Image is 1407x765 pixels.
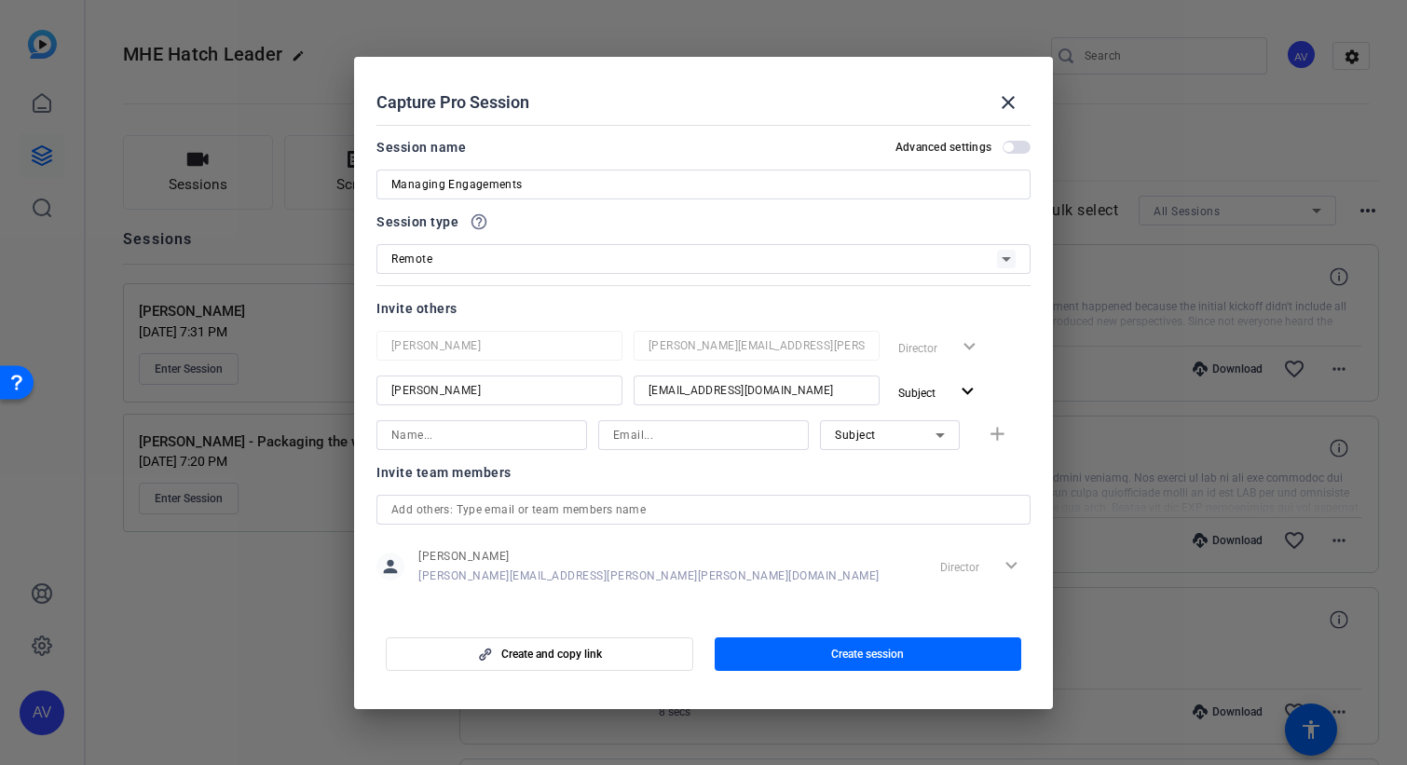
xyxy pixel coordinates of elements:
[376,211,458,233] span: Session type
[418,568,880,583] span: [PERSON_NAME][EMAIL_ADDRESS][PERSON_NAME][PERSON_NAME][DOMAIN_NAME]
[956,380,979,403] mat-icon: expand_more
[470,212,488,231] mat-icon: help_outline
[997,91,1019,114] mat-icon: close
[649,379,865,402] input: Email...
[391,173,1016,196] input: Enter Session Name
[898,387,936,400] span: Subject
[501,647,602,662] span: Create and copy link
[376,297,1031,320] div: Invite others
[376,553,404,581] mat-icon: person
[391,335,608,357] input: Name...
[391,424,572,446] input: Name...
[418,549,880,564] span: [PERSON_NAME]
[891,376,987,409] button: Subject
[895,140,991,155] h2: Advanced settings
[835,429,876,442] span: Subject
[391,379,608,402] input: Name...
[376,136,466,158] div: Session name
[649,335,865,357] input: Email...
[386,637,693,671] button: Create and copy link
[715,637,1022,671] button: Create session
[376,461,1031,484] div: Invite team members
[613,424,794,446] input: Email...
[391,253,432,266] span: Remote
[831,647,904,662] span: Create session
[376,80,1031,125] div: Capture Pro Session
[391,499,1016,521] input: Add others: Type email or team members name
